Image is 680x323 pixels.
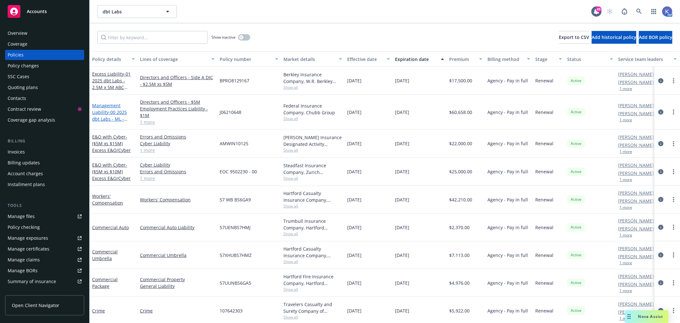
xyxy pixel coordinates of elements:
[619,233,632,237] button: 1 more
[283,218,342,231] div: Trumbull Insurance Company, Hartford Insurance Group
[8,50,24,60] div: Policies
[8,115,55,125] div: Coverage gap analysis
[618,170,654,177] a: [PERSON_NAME]
[283,162,342,176] div: Steadfast Insurance Company, Zurich Insurance Group
[283,259,342,264] span: Show all
[283,102,342,116] div: Federal Insurance Company, Chubb Group
[487,56,523,63] div: Billing method
[5,211,84,222] a: Manage files
[392,51,447,67] button: Expiration date
[5,50,84,60] a: Policies
[618,5,631,18] a: Report a Bug
[618,225,654,232] a: [PERSON_NAME]
[395,77,409,84] span: [DATE]
[283,287,342,292] span: Show all
[140,175,215,182] a: 1 more
[559,34,589,40] span: Export to CSV
[535,77,553,84] span: Renewal
[347,196,362,203] span: [DATE]
[92,308,105,314] a: Crime
[618,198,654,204] a: [PERSON_NAME]
[395,280,409,286] span: [DATE]
[347,307,362,314] span: [DATE]
[670,196,677,203] a: more
[618,79,654,86] a: [PERSON_NAME]
[345,51,392,67] button: Effective date
[447,51,485,67] button: Premium
[657,251,665,259] a: circleInformation
[395,109,409,116] span: [DATE]
[283,147,342,153] span: Show all
[92,134,131,153] a: E&O with Cyber
[283,231,342,237] span: Show all
[618,190,654,196] a: [PERSON_NAME]
[592,34,636,40] span: Add historical policy
[347,252,362,259] span: [DATE]
[619,261,632,265] button: 1 more
[487,109,528,116] span: Agency - Pay in full
[92,224,129,230] a: Commercial Auto
[670,223,677,231] a: more
[5,169,84,179] a: Account charges
[570,252,582,258] span: Active
[657,279,665,287] a: circleInformation
[616,51,679,67] button: Service team leaders
[570,169,582,175] span: Active
[8,255,40,265] div: Manage claims
[5,115,84,125] a: Coverage gap analysis
[618,281,654,288] a: [PERSON_NAME]
[535,109,553,116] span: Renewal
[8,233,48,243] div: Manage exposures
[90,51,137,67] button: Policy details
[5,3,84,20] a: Accounts
[347,168,362,175] span: [DATE]
[619,178,632,182] button: 1 more
[618,253,654,260] a: [PERSON_NAME]
[140,168,215,175] a: Errors and Omissions
[283,190,342,203] div: Hartford Casualty Insurance Company, Hartford Insurance Group
[638,314,663,319] span: Nova Assist
[347,224,362,231] span: [DATE]
[8,39,27,49] div: Coverage
[535,307,553,314] span: Renewal
[449,168,472,175] span: $25,000.00
[5,266,84,276] a: Manage BORs
[92,162,131,181] span: - ($5M xs $10M) Excess E&O/Cyber
[657,223,665,231] a: circleInformation
[449,280,470,286] span: $4,976.00
[5,71,84,82] a: SSC Cases
[220,280,251,286] span: 57UUNBS6GA5
[535,252,553,259] span: Renewal
[8,276,56,287] div: Summary of insurance
[395,140,409,147] span: [DATE]
[395,224,409,231] span: [DATE]
[5,233,84,243] a: Manage exposures
[670,168,677,176] a: more
[137,51,217,67] button: Lines of coverage
[92,134,131,153] span: - ($5M xs $15M) Excess E&O/Cyber
[596,6,602,12] div: 49
[8,158,40,168] div: Billing updates
[449,77,472,84] span: $17,500.00
[570,224,582,230] span: Active
[8,266,38,276] div: Manage BORs
[140,99,215,105] a: Directors and Officers - $5M
[220,224,251,231] span: 57UENBS7HMJ
[347,56,383,63] div: Effective date
[487,140,528,147] span: Agency - Pay in full
[570,197,582,202] span: Active
[220,56,271,63] div: Policy number
[618,309,654,315] a: [PERSON_NAME]
[92,109,128,129] span: - 00 2025 dbt Labs - ML - Chubb
[535,280,553,286] span: Renewal
[618,110,654,117] a: [PERSON_NAME]
[103,8,158,15] span: dbt Labs
[395,196,409,203] span: [DATE]
[618,134,654,140] a: [PERSON_NAME]
[603,5,616,18] a: Start snowing
[283,134,342,147] div: [PERSON_NAME] Insurance Designated Activity Company, [PERSON_NAME] Insurance Group, Ltd., Amwins
[347,77,362,84] span: [DATE]
[570,280,582,286] span: Active
[5,179,84,190] a: Installment plans
[619,206,632,209] button: 1 more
